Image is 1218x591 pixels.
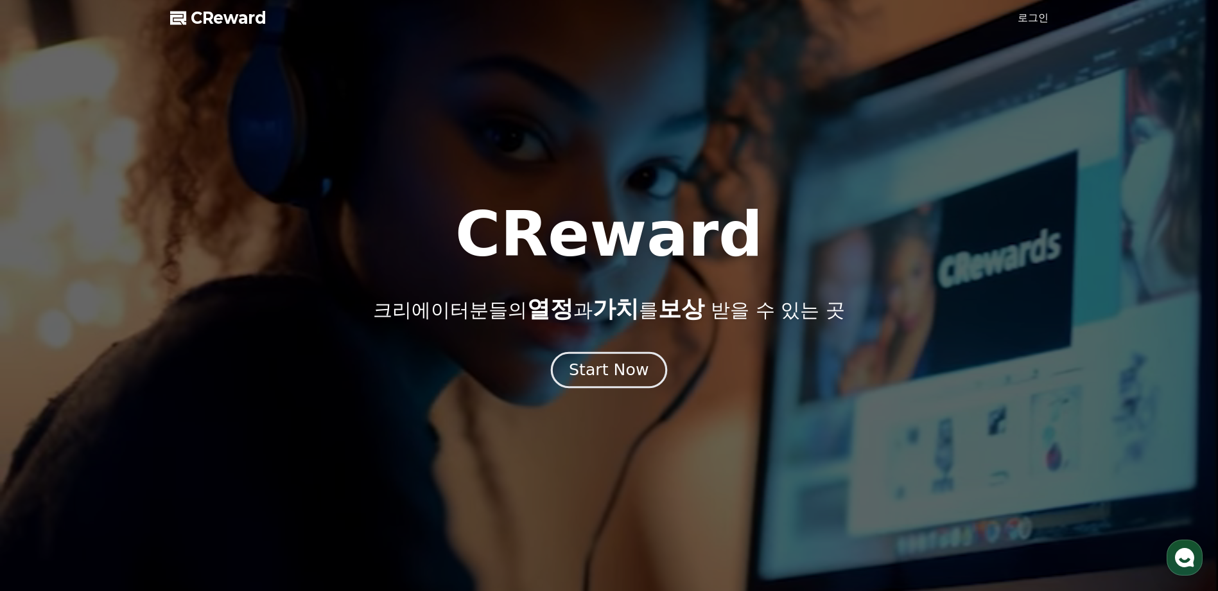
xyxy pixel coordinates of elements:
a: Start Now [553,366,665,378]
a: 로그인 [1018,10,1048,26]
button: Start Now [551,352,667,389]
span: 열정 [527,295,573,322]
div: Start Now [569,359,648,381]
a: 홈 [4,407,85,439]
a: CReward [170,8,266,28]
a: 설정 [166,407,247,439]
p: 크리에이터분들의 과 를 받을 수 있는 곳 [373,296,844,322]
span: CReward [191,8,266,28]
h1: CReward [455,204,763,265]
span: 설정 [198,427,214,437]
a: 대화 [85,407,166,439]
span: 홈 [40,427,48,437]
span: 보상 [658,295,704,322]
span: 가치 [593,295,639,322]
span: 대화 [117,427,133,437]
